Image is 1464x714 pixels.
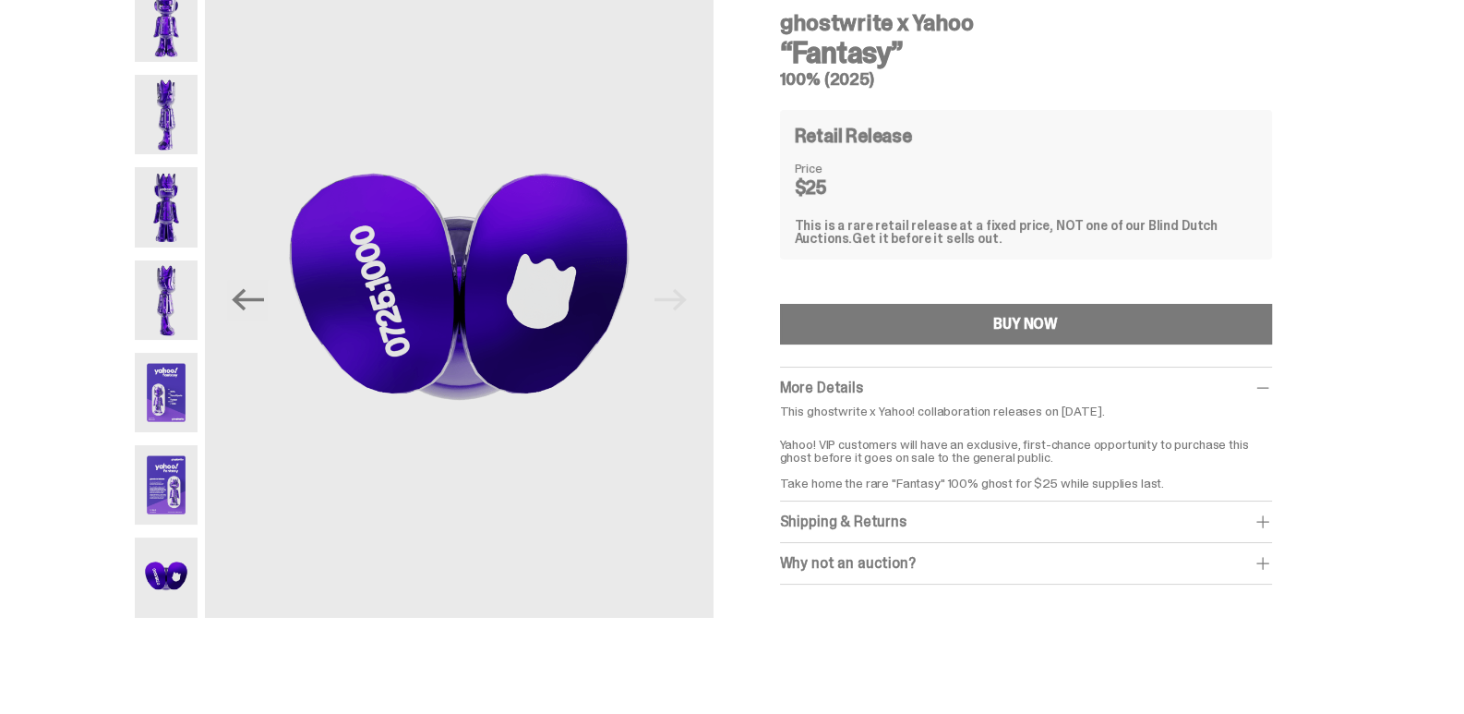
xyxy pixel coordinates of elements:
img: Yahoo-HG---3.png [135,167,198,247]
button: BUY NOW [780,304,1272,345]
h3: “Fantasy” [780,38,1272,67]
div: Why not an auction? [780,554,1272,573]
button: Previous [227,280,268,321]
h5: 100% (2025) [780,71,1272,88]
dt: Price [795,162,887,175]
div: Shipping & Returns [780,513,1272,531]
img: Yahoo-HG---5.png [135,353,198,432]
h4: Retail Release [795,127,912,145]
span: Get it before it sells out. [852,230,1002,247]
img: Yahoo-HG---4.png [135,260,198,340]
dd: $25 [795,178,887,197]
div: This is a rare retail release at a fixed price, NOT one of our Blind Dutch Auctions. [795,219,1257,245]
div: BUY NOW [993,317,1058,332]
p: Yahoo! VIP customers will have an exclusive, first-chance opportunity to purchase this ghost befo... [780,425,1272,490]
p: This ghostwrite x Yahoo! collaboration releases on [DATE]. [780,405,1272,418]
img: Yahoo-HG---6.png [135,445,198,525]
span: More Details [780,378,863,397]
img: Yahoo-HG---7.png [135,538,198,617]
img: Yahoo-HG---2.png [135,75,198,154]
h4: ghostwrite x Yahoo [780,12,1272,34]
